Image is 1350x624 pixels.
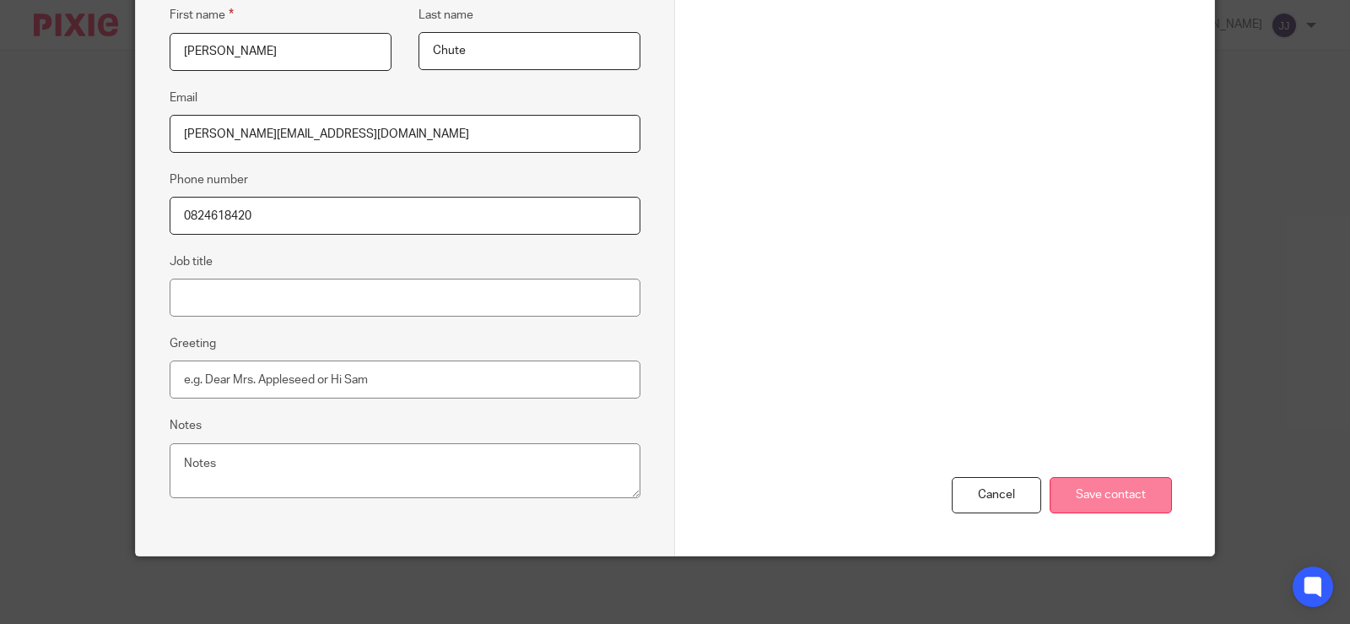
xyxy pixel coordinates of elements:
label: Notes [170,417,202,434]
label: Job title [170,253,213,270]
input: Save contact [1050,477,1172,513]
label: First name [170,5,234,24]
input: e.g. Dear Mrs. Appleseed or Hi Sam [170,361,640,399]
label: Email [170,90,197,106]
label: Greeting [170,335,216,352]
div: Cancel [952,477,1041,513]
label: Last name [418,7,473,24]
label: Phone number [170,171,248,188]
